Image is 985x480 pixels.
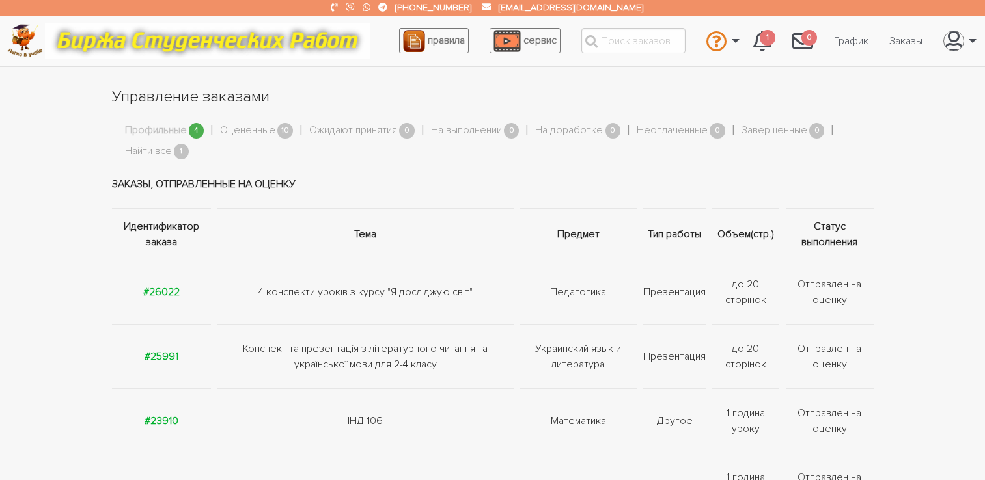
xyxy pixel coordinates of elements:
[174,144,189,160] span: 1
[189,123,204,139] span: 4
[112,160,874,209] td: Заказы, отправленные на оценку
[214,208,516,260] th: Тема
[743,23,782,59] a: 1
[640,324,709,388] td: Презентация
[782,23,824,59] a: 0
[709,208,783,260] th: Объем(стр.)
[7,24,43,57] img: logo-c4363faeb99b52c628a42810ed6dfb4293a56d4e4775eb116515dfe7f33672af.png
[605,123,621,139] span: 0
[783,388,874,453] td: Отправлен на оценку
[709,260,783,324] td: до 20 сторінок
[824,29,879,53] a: График
[523,34,557,47] span: сервис
[125,143,172,160] a: Найти все
[145,414,178,427] a: #23910
[214,324,516,388] td: Конспект та презентація з літературного читання та української мови для 2-4 класу
[640,208,709,260] th: Тип работы
[709,324,783,388] td: до 20 сторінок
[581,28,686,53] input: Поиск заказов
[517,208,640,260] th: Предмет
[490,28,561,53] a: сервис
[399,28,469,53] a: правила
[214,388,516,453] td: ІНД 106
[517,324,640,388] td: Украинский язык и литература
[637,122,708,139] a: Неоплаченные
[45,23,370,59] img: motto-12e01f5a76059d5f6a28199ef077b1f78e012cfde436ab5cf1d4517935686d32.gif
[517,388,640,453] td: Математика
[783,260,874,324] td: Отправлен на оценку
[640,388,709,453] td: Другое
[504,123,520,139] span: 0
[309,122,397,139] a: Ожидают принятия
[493,30,521,52] img: play_icon-49f7f135c9dc9a03216cfdbccbe1e3994649169d890fb554cedf0eac35a01ba8.png
[710,123,725,139] span: 0
[783,208,874,260] th: Статус выполнения
[145,350,178,363] a: #25991
[277,123,293,139] span: 10
[431,122,502,139] a: На выполнении
[125,122,187,139] a: Профильные
[395,2,471,13] a: [PHONE_NUMBER]
[403,30,425,52] img: agreement_icon-feca34a61ba7f3d1581b08bc946b2ec1ccb426f67415f344566775c155b7f62c.png
[535,122,603,139] a: На доработке
[220,122,275,139] a: Оцененные
[214,260,516,324] td: 4 конспекти уроків з курсу "Я досліджую світ"
[517,260,640,324] td: Педагогика
[499,2,643,13] a: [EMAIL_ADDRESS][DOMAIN_NAME]
[399,123,415,139] span: 0
[879,29,933,53] a: Заказы
[760,30,775,46] span: 1
[143,286,180,299] a: #26022
[801,30,817,46] span: 0
[709,388,783,453] td: 1 година уроку
[783,324,874,388] td: Отправлен на оценку
[640,260,709,324] td: Презентация
[428,34,465,47] span: правила
[112,86,874,108] h1: Управление заказами
[809,123,825,139] span: 0
[112,208,215,260] th: Идентификатор заказа
[742,122,807,139] a: Завершенные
